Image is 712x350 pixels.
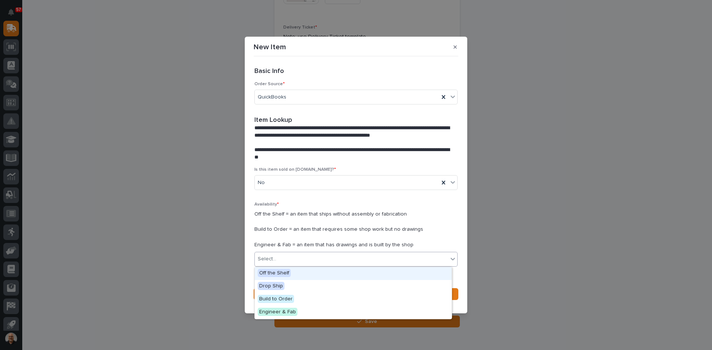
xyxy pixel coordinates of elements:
p: New Item [254,43,286,51]
span: No [258,179,265,187]
div: Drop Ship [255,280,452,293]
span: Build to Order [258,295,294,303]
div: Select... [258,255,276,263]
span: Is this item sold on [DOMAIN_NAME]? [254,167,336,172]
span: Off the Shelf [258,269,291,277]
h2: Basic Info [254,67,284,76]
div: Build to Order [255,293,452,306]
span: Engineer & Fab [258,308,297,316]
div: Off the Shelf [255,267,452,280]
div: Engineer & Fab [255,306,452,319]
span: Availability [254,202,279,207]
button: Save [254,288,458,300]
h2: Item Lookup [254,116,292,124]
p: Off the Shelf = an item that ships without assembly or fabrication Build to Order = an item that ... [254,210,458,249]
span: Order Source [254,82,285,86]
span: Drop Ship [258,282,284,290]
span: QuickBooks [258,93,286,101]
